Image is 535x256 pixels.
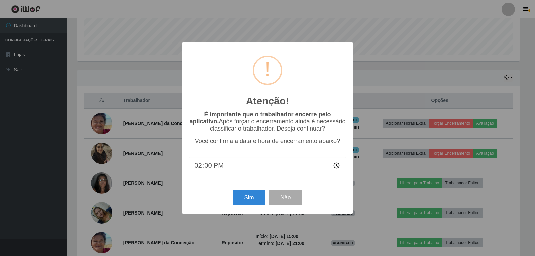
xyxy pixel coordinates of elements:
p: Você confirma a data e hora de encerramento abaixo? [189,138,346,145]
button: Não [269,190,302,205]
button: Sim [233,190,265,205]
p: Após forçar o encerramento ainda é necessário classificar o trabalhador. Deseja continuar? [189,111,346,132]
b: É importante que o trabalhador encerre pelo aplicativo. [189,111,331,125]
h2: Atenção! [246,95,289,107]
